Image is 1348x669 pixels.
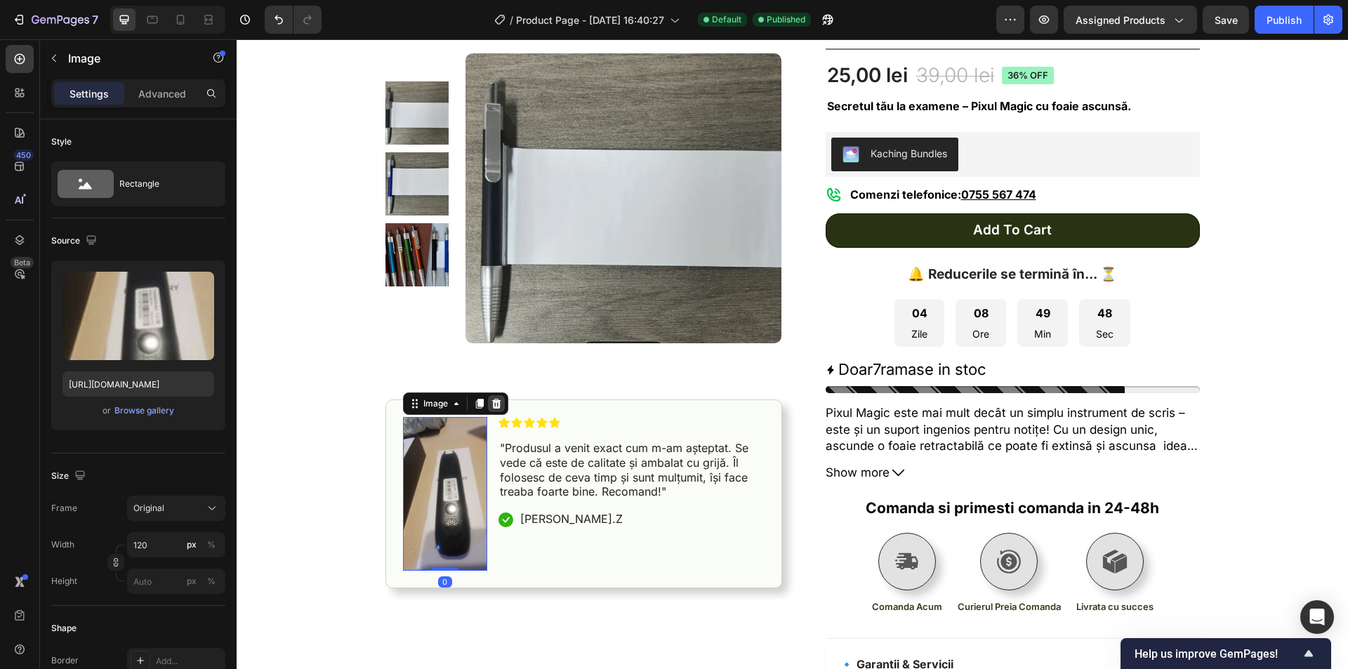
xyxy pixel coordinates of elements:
div: Beta [11,257,34,268]
div: 49 [798,265,814,282]
div: 39,00 lei [678,22,760,50]
span: Save [1215,14,1238,26]
div: px [187,538,197,551]
strong: Comanda si primesti comanda in 24-48h [629,460,923,477]
label: Frame [51,502,77,515]
p: Ore [736,288,753,302]
label: Height [51,575,77,588]
div: Rectangle [119,168,205,200]
div: Shape [51,622,77,635]
button: Kaching Bundles [595,98,722,132]
button: 7 [6,6,105,34]
button: Assigned Products [1064,6,1197,34]
span: Help us improve GemPages! [1135,647,1300,661]
p: Pixul Magic este mai mult decât un simplu instrument de scris – este și un suport ingenios pentru... [589,366,953,447]
input: px% [127,532,225,557]
div: 450 [13,150,34,161]
input: https://example.com/image.jpg [62,371,214,397]
p: Sec [859,288,877,302]
span: / [510,13,513,27]
strong: 🔹 Garanții & Servicii [603,618,717,632]
div: 04 [675,265,691,282]
div: Browse gallery [114,404,174,417]
p: Image [68,50,187,67]
button: Save [1203,6,1249,34]
strong: 🔔 Reducerile se termină în... ⏳ [671,227,880,243]
button: px [203,573,220,590]
span: 7 [636,321,644,339]
button: Show more [589,425,963,442]
p: Min [798,288,814,302]
p: Doar ramase in stoc [602,319,750,341]
div: Add to cart [736,183,815,200]
div: Kaching Bundles [634,107,711,121]
button: Show survey - Help us improve GemPages! [1135,645,1317,662]
u: 0755 567 474 [725,148,800,162]
button: % [183,573,200,590]
input: px% [127,569,225,594]
div: 48 [859,265,877,282]
div: Source [51,232,100,251]
span: Product Page - [DATE] 16:40:27 [516,13,664,27]
p: 7 [92,11,98,28]
iframe: Design area [237,39,1348,669]
span: Published [767,13,805,26]
div: Publish [1267,13,1302,27]
div: Open Intercom Messenger [1300,600,1334,634]
span: "Produsul a venit exact cum m-am așteptat. Se vede că este de calitate și ambalat cu grijă. Îl fo... [263,402,512,459]
div: 08 [736,265,753,282]
button: Original [127,496,225,521]
p: Zile [675,288,691,302]
span: Comanda Acum [635,562,706,573]
div: Style [51,135,72,148]
div: Add... [156,655,222,668]
span: Curierul Preia Comanda [721,562,824,573]
pre: 36% off [765,27,817,45]
span: Assigned Products [1076,13,1165,27]
p: Settings [70,86,109,101]
span: or [103,402,111,419]
label: Width [51,538,74,551]
div: Undo/Redo [265,6,322,34]
img: KachingBundles.png [606,107,623,124]
button: Browse gallery [114,404,175,418]
div: Border [51,654,79,667]
button: Add to cart [589,174,963,208]
span: Default [712,13,741,26]
button: % [183,536,200,553]
button: px [203,536,220,553]
p: [PERSON_NAME].Z [284,472,386,487]
img: preview-image [62,272,214,360]
button: Publish [1255,6,1314,34]
p: Advanced [138,86,186,101]
div: 25,00 lei [589,22,673,50]
div: px [187,575,197,588]
strong: Comenzi telefonice: [614,148,800,162]
strong: Secretul tău la examene – Pixul Magic cu foaie ascunsă. [590,60,894,74]
div: % [207,575,216,588]
span: Original [133,502,164,515]
span: Livrata cu succes [840,562,917,573]
div: % [207,538,216,551]
div: Size [51,467,88,486]
span: Show more [589,425,653,442]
